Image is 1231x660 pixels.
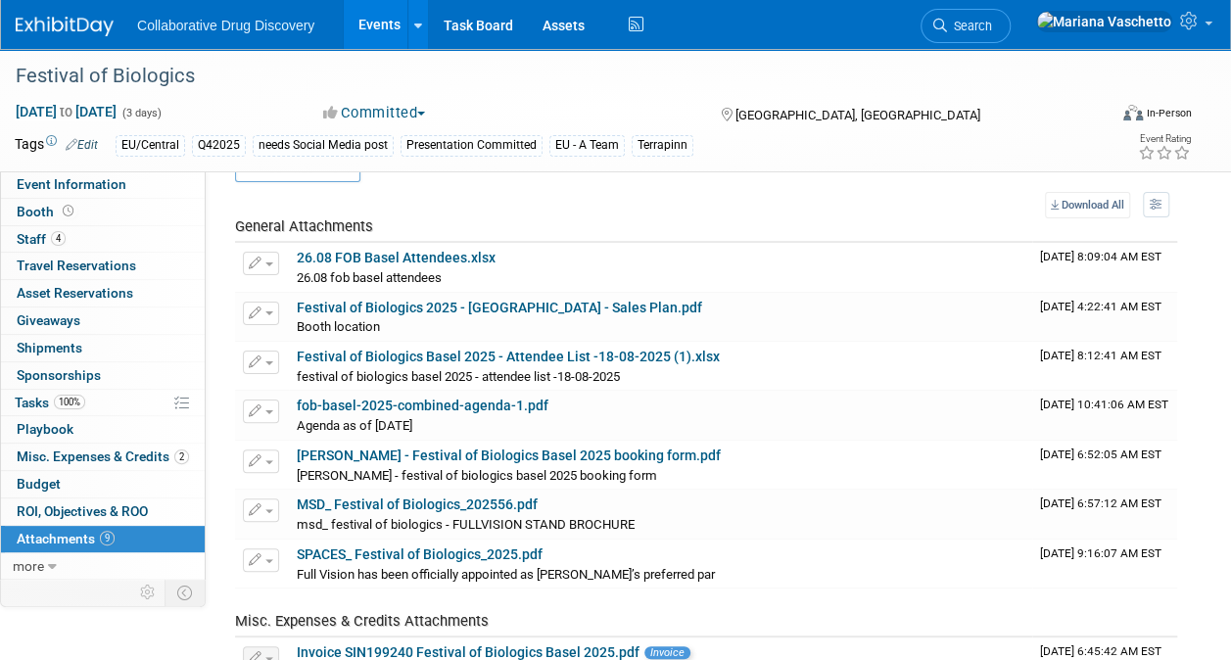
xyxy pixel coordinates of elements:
a: Invoice SIN199240 Festival of Biologics Basel 2025.pdf [297,644,639,660]
a: Giveaways [1,307,205,334]
span: Attachments [17,531,115,546]
div: Festival of Biologics [9,59,1091,94]
span: ROI, Objectives & ROO [17,503,148,519]
span: Playbook [17,421,73,437]
div: EU/Central [116,135,185,156]
a: Festival of Biologics Basel 2025 - Attendee List -18-08-2025 (1).xlsx [297,349,720,364]
span: Collaborative Drug Discovery [137,18,314,33]
a: Shipments [1,335,205,361]
span: Budget [17,476,61,492]
div: Event Rating [1138,134,1191,144]
div: Q42025 [192,135,246,156]
td: Upload Timestamp [1032,293,1177,342]
a: Misc. Expenses & Credits2 [1,444,205,470]
span: Upload Timestamp [1040,448,1161,461]
a: [PERSON_NAME] - Festival of Biologics Basel 2025 booking form.pdf [297,448,721,463]
td: Upload Timestamp [1032,540,1177,589]
span: Shipments [17,340,82,355]
span: (3 days) [120,107,162,119]
a: fob-basel-2025-combined-agenda-1.pdf [297,398,548,413]
td: Upload Timestamp [1032,391,1177,440]
span: Tasks [15,395,85,410]
img: Mariana Vaschetto [1036,11,1172,32]
span: [PERSON_NAME] - festival of biologics basel 2025 booking form [297,468,657,483]
a: Event Information [1,171,205,198]
td: Upload Timestamp [1032,243,1177,292]
span: 9 [100,531,115,545]
a: Booth [1,199,205,225]
td: Upload Timestamp [1032,441,1177,490]
div: EU - A Team [549,135,625,156]
span: 100% [54,395,85,409]
a: Edit [66,138,98,152]
td: Upload Timestamp [1032,490,1177,539]
div: In-Person [1146,106,1192,120]
span: Upload Timestamp [1040,546,1161,560]
td: Tags [15,134,98,157]
span: Asset Reservations [17,285,133,301]
td: Toggle Event Tabs [166,580,206,605]
span: festival of biologics basel 2025 - attendee list -18-08-2025 [297,369,620,384]
a: Download All [1045,192,1130,218]
a: Playbook [1,416,205,443]
span: Sponsorships [17,367,101,383]
span: Upload Timestamp [1040,349,1161,362]
span: 2 [174,449,189,464]
a: Festival of Biologics 2025 - [GEOGRAPHIC_DATA] - Sales Plan.pdf [297,300,702,315]
span: Upload Timestamp [1040,250,1161,263]
a: Tasks100% [1,390,205,416]
span: Upload Timestamp [1040,496,1161,510]
span: Upload Timestamp [1040,644,1161,658]
span: 26.08 fob basel attendees [297,270,442,285]
span: Travel Reservations [17,258,136,273]
button: Committed [316,103,433,123]
img: Format-Inperson.png [1123,105,1143,120]
span: Full Vision has been officially appointed as [PERSON_NAME]’s preferred par [297,567,715,582]
span: to [57,104,75,119]
div: Terrapinn [632,135,693,156]
a: Staff4 [1,226,205,253]
a: more [1,553,205,580]
span: msd_ festival of biologics - FULLVISION STAND BROCHURE [297,517,635,532]
a: ROI, Objectives & ROO [1,498,205,525]
span: 4 [51,231,66,246]
span: Misc. Expenses & Credits [17,448,189,464]
span: Booth location [297,319,380,334]
span: [GEOGRAPHIC_DATA], [GEOGRAPHIC_DATA] [735,108,980,122]
div: needs Social Media post [253,135,394,156]
span: Booth [17,204,77,219]
a: SPACES_ Festival of Biologics_2025.pdf [297,546,543,562]
a: Search [921,9,1011,43]
span: Misc. Expenses & Credits Attachments [235,612,489,630]
span: more [13,558,44,574]
div: Presentation Committed [401,135,543,156]
span: Upload Timestamp [1040,398,1168,411]
span: Giveaways [17,312,80,328]
a: Sponsorships [1,362,205,389]
span: Booth not reserved yet [59,204,77,218]
a: Asset Reservations [1,280,205,306]
span: General Attachments [235,217,373,235]
td: Personalize Event Tab Strip [131,580,166,605]
span: Staff [17,231,66,247]
a: 26.08 FOB Basel Attendees.xlsx [297,250,496,265]
img: ExhibitDay [16,17,114,36]
span: Agenda as of [DATE] [297,418,412,433]
span: [DATE] [DATE] [15,103,118,120]
span: Invoice [644,646,690,659]
a: Attachments9 [1,526,205,552]
span: Search [947,19,992,33]
td: Upload Timestamp [1032,342,1177,391]
a: MSD_ Festival of Biologics_202556.pdf [297,496,538,512]
a: Budget [1,471,205,497]
a: Travel Reservations [1,253,205,279]
span: Upload Timestamp [1040,300,1161,313]
div: Event Format [1020,102,1192,131]
span: Event Information [17,176,126,192]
